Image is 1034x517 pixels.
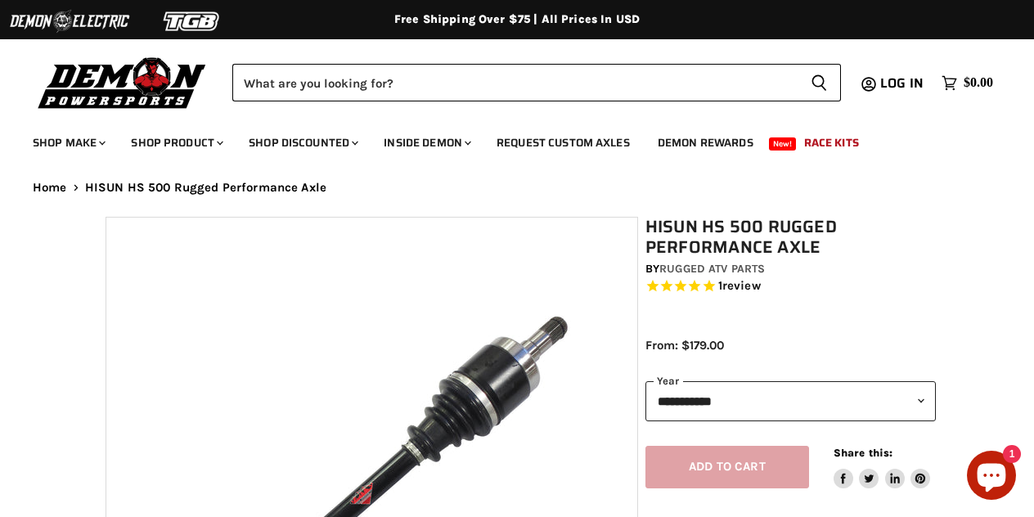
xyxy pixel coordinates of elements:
a: $0.00 [933,71,1001,95]
div: by [645,260,936,278]
a: Race Kits [792,126,871,160]
input: Search [232,64,798,101]
span: 1 reviews [718,279,761,294]
span: New! [769,137,797,151]
span: Rated 5.0 out of 5 stars 1 reviews [645,278,936,295]
a: Log in [873,76,933,91]
span: $0.00 [964,75,993,91]
a: Inside Demon [371,126,481,160]
span: review [722,279,761,294]
a: Rugged ATV Parts [659,262,765,276]
img: Demon Electric Logo 2 [8,6,131,37]
button: Search [798,64,841,101]
form: Product [232,64,841,101]
span: Share this: [834,447,892,459]
img: Demon Powersports [33,53,212,111]
span: HISUN HS 500 Rugged Performance Axle [85,181,326,195]
span: Log in [880,73,924,93]
h1: HISUN HS 500 Rugged Performance Axle [645,217,936,258]
img: TGB Logo 2 [131,6,254,37]
a: Request Custom Axles [484,126,642,160]
span: From: $179.00 [645,338,724,353]
a: Shop Make [20,126,115,160]
aside: Share this: [834,446,931,489]
a: Demon Rewards [645,126,766,160]
inbox-online-store-chat: Shopify online store chat [962,451,1021,504]
ul: Main menu [20,119,989,160]
a: Home [33,181,67,195]
select: year [645,381,936,421]
a: Shop Product [119,126,233,160]
a: Shop Discounted [236,126,368,160]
